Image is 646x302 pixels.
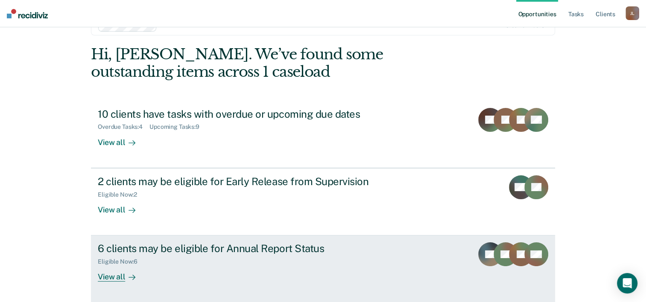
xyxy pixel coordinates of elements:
div: Overdue Tasks : 4 [98,123,149,131]
div: Hi, [PERSON_NAME]. We’ve found some outstanding items across 1 caseload [91,46,462,81]
div: Eligible Now : 6 [98,258,144,265]
div: 10 clients have tasks with overdue or upcoming due dates [98,108,398,120]
a: 10 clients have tasks with overdue or upcoming due datesOverdue Tasks:4Upcoming Tasks:9View all [91,101,555,168]
div: 2 clients may be eligible for Early Release from Supervision [98,175,398,188]
button: JL [626,6,639,20]
a: 2 clients may be eligible for Early Release from SupervisionEligible Now:2View all [91,168,555,235]
div: View all [98,265,146,282]
div: Eligible Now : 2 [98,191,144,198]
div: View all [98,131,146,147]
div: Open Intercom Messenger [617,273,637,293]
div: 6 clients may be eligible for Annual Report Status [98,242,398,255]
div: Upcoming Tasks : 9 [149,123,206,131]
img: Recidiviz [7,9,48,18]
div: J L [626,6,639,20]
div: View all [98,198,146,215]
